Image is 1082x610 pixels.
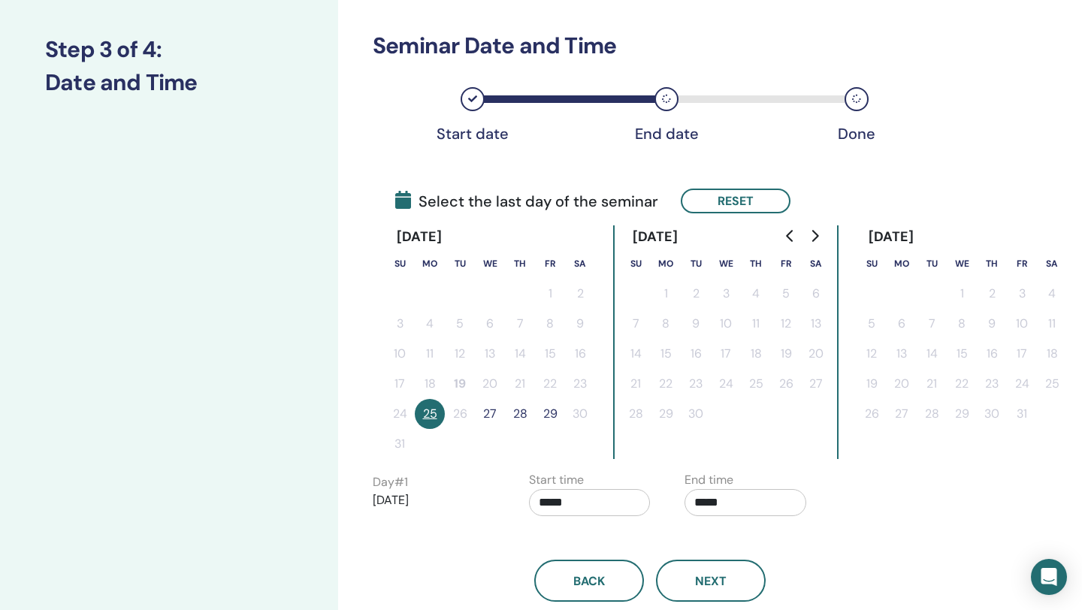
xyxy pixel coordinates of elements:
[681,309,711,339] button: 9
[947,369,977,399] button: 22
[565,309,595,339] button: 9
[711,279,741,309] button: 3
[741,339,771,369] button: 18
[621,225,691,249] div: [DATE]
[741,369,771,399] button: 25
[651,339,681,369] button: 15
[977,279,1007,309] button: 2
[778,221,802,251] button: Go to previous month
[819,125,894,143] div: Done
[857,249,887,279] th: Sunday
[415,399,445,429] button: 25
[887,399,917,429] button: 27
[373,32,927,59] h3: Seminar Date and Time
[947,399,977,429] button: 29
[565,249,595,279] th: Saturday
[711,369,741,399] button: 24
[917,249,947,279] th: Tuesday
[445,369,475,399] button: 19
[535,249,565,279] th: Friday
[415,309,445,339] button: 4
[534,560,644,602] button: Back
[621,399,651,429] button: 28
[535,339,565,369] button: 15
[535,369,565,399] button: 22
[621,309,651,339] button: 7
[1007,309,1037,339] button: 10
[415,249,445,279] th: Monday
[802,221,827,251] button: Go to next month
[385,429,415,459] button: 31
[475,309,505,339] button: 6
[475,369,505,399] button: 20
[801,339,831,369] button: 20
[771,249,801,279] th: Friday
[681,339,711,369] button: 16
[1007,369,1037,399] button: 24
[395,190,658,213] span: Select the last day of the seminar
[565,279,595,309] button: 2
[681,399,711,429] button: 30
[505,369,535,399] button: 21
[535,309,565,339] button: 8
[373,473,408,491] label: Day # 1
[771,309,801,339] button: 12
[45,36,293,63] h3: Step 3 of 4 :
[385,369,415,399] button: 17
[445,249,475,279] th: Tuesday
[505,309,535,339] button: 7
[1007,339,1037,369] button: 17
[621,249,651,279] th: Sunday
[1007,249,1037,279] th: Friday
[917,339,947,369] button: 14
[947,309,977,339] button: 8
[385,249,415,279] th: Sunday
[651,309,681,339] button: 8
[857,339,887,369] button: 12
[445,399,475,429] button: 26
[947,279,977,309] button: 1
[695,573,727,589] span: Next
[801,309,831,339] button: 13
[415,369,445,399] button: 18
[947,339,977,369] button: 15
[741,249,771,279] th: Thursday
[629,125,704,143] div: End date
[565,339,595,369] button: 16
[681,279,711,309] button: 2
[857,309,887,339] button: 5
[857,225,926,249] div: [DATE]
[651,249,681,279] th: Monday
[801,369,831,399] button: 27
[1037,249,1067,279] th: Saturday
[681,369,711,399] button: 23
[505,249,535,279] th: Thursday
[887,339,917,369] button: 13
[621,339,651,369] button: 14
[977,249,1007,279] th: Thursday
[651,399,681,429] button: 29
[535,399,565,429] button: 29
[1037,369,1067,399] button: 25
[771,339,801,369] button: 19
[475,399,505,429] button: 27
[445,339,475,369] button: 12
[977,399,1007,429] button: 30
[445,309,475,339] button: 5
[1037,339,1067,369] button: 18
[651,369,681,399] button: 22
[857,369,887,399] button: 19
[711,309,741,339] button: 10
[741,279,771,309] button: 4
[385,399,415,429] button: 24
[917,399,947,429] button: 28
[917,369,947,399] button: 21
[887,249,917,279] th: Monday
[529,471,584,489] label: Start time
[977,309,1007,339] button: 9
[771,279,801,309] button: 5
[656,560,766,602] button: Next
[801,279,831,309] button: 6
[887,369,917,399] button: 20
[621,369,651,399] button: 21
